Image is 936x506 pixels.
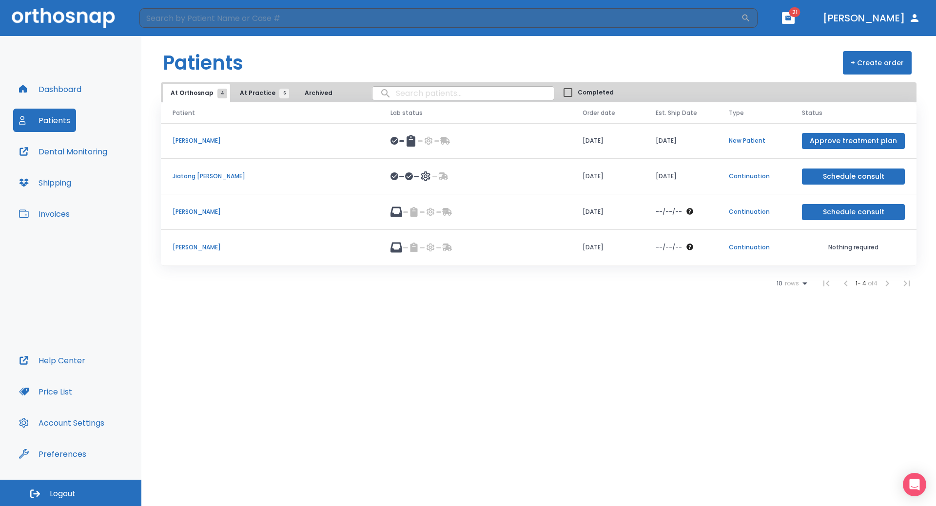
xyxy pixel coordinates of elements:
p: Jiatong [PERSON_NAME] [173,172,367,181]
p: Continuation [729,207,779,216]
p: [PERSON_NAME] [173,136,367,145]
button: Schedule consult [802,169,905,185]
td: [DATE] [644,123,717,159]
button: Dashboard [13,77,87,101]
td: [DATE] [571,194,644,230]
span: 1 - 4 [856,279,868,287]
span: Logout [50,488,76,499]
span: 4 [217,89,227,98]
td: [DATE] [571,123,644,159]
td: [DATE] [644,159,717,194]
button: Dental Monitoring [13,140,113,163]
p: --/--/-- [656,207,682,216]
button: [PERSON_NAME] [819,9,924,27]
p: --/--/-- [656,243,682,252]
button: Schedule consult [802,204,905,220]
span: At Orthosnap [171,89,222,97]
button: Preferences [13,442,92,466]
button: Invoices [13,202,76,225]
span: Est. Ship Date [656,109,697,117]
span: Patient [173,109,195,117]
span: rows [782,280,799,287]
span: Status [802,109,822,117]
div: Open Intercom Messenger [903,473,926,496]
span: Type [729,109,744,117]
td: [DATE] [571,159,644,194]
img: Orthosnap [12,8,115,28]
input: Search by Patient Name or Case # [139,8,741,28]
td: [DATE] [571,230,644,265]
span: Lab status [390,109,423,117]
button: + Create order [843,51,912,75]
span: Completed [578,88,614,97]
button: Shipping [13,171,77,194]
p: [PERSON_NAME] [173,207,367,216]
p: Continuation [729,172,779,181]
p: [PERSON_NAME] [173,243,367,252]
span: At Practice [240,89,284,97]
div: The date will be available after approving treatment plan [656,207,705,216]
h1: Patients [163,48,243,77]
span: of 4 [868,279,877,287]
div: Tooltip anchor [84,450,93,458]
button: Approve treatment plan [802,133,905,149]
p: Nothing required [802,243,905,252]
div: tabs [163,84,345,102]
p: Continuation [729,243,779,252]
p: New Patient [729,136,779,145]
button: Help Center [13,349,91,372]
span: 21 [789,7,800,17]
button: Account Settings [13,411,110,434]
span: Order date [583,109,615,117]
div: The date will be available after approving treatment plan [656,243,705,252]
span: 10 [777,280,782,287]
input: search [372,84,554,103]
button: Patients [13,109,76,132]
span: 6 [279,89,289,98]
button: Price List [13,380,78,403]
button: Archived [294,84,343,102]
